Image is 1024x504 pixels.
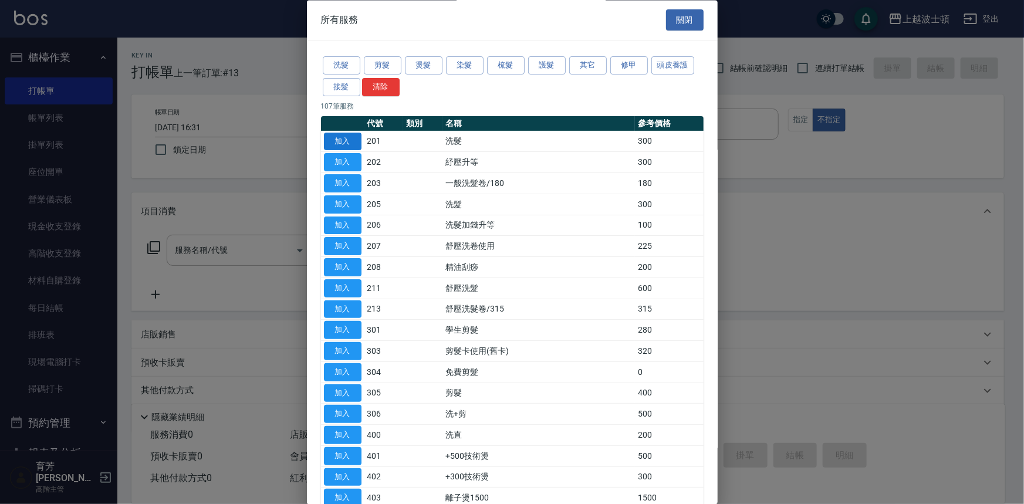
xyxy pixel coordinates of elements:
td: 0 [635,362,703,383]
button: 加入 [324,238,361,256]
button: 加入 [324,217,361,235]
td: 206 [364,215,404,236]
span: 所有服務 [321,14,359,26]
td: 200 [635,425,703,446]
td: 免費剪髮 [442,362,635,383]
button: 加入 [324,154,361,172]
button: 清除 [362,78,400,96]
td: 500 [635,404,703,425]
td: 300 [635,467,703,488]
button: 加入 [324,447,361,465]
button: 加入 [324,175,361,193]
button: 加入 [324,427,361,445]
td: 洗直 [442,425,635,446]
td: 洗髮加錢升等 [442,215,635,236]
td: 舒壓洗髮卷/315 [442,299,635,320]
button: 燙髮 [405,57,442,75]
button: 加入 [324,468,361,486]
button: 剪髮 [364,57,401,75]
th: 名稱 [442,116,635,131]
td: 402 [364,467,404,488]
button: 洗髮 [323,57,360,75]
button: 染髮 [446,57,484,75]
button: 加入 [324,363,361,381]
button: 加入 [324,259,361,277]
td: 舒壓洗卷使用 [442,236,635,257]
td: 301 [364,320,404,341]
td: 280 [635,320,703,341]
td: 203 [364,173,404,194]
td: 211 [364,278,404,299]
td: 剪髮 [442,383,635,404]
p: 107 筆服務 [321,101,704,111]
th: 代號 [364,116,404,131]
button: 加入 [324,300,361,319]
td: 一般洗髮卷/180 [442,173,635,194]
td: 400 [635,383,703,404]
td: 300 [635,152,703,173]
td: 304 [364,362,404,383]
td: 500 [635,446,703,467]
button: 加入 [324,279,361,297]
td: 舒壓洗髮 [442,278,635,299]
button: 加入 [324,322,361,340]
button: 頭皮養護 [651,57,695,75]
td: 200 [635,257,703,278]
button: 其它 [569,57,607,75]
td: 洗+剪 [442,404,635,425]
td: 202 [364,152,404,173]
td: 100 [635,215,703,236]
td: 600 [635,278,703,299]
button: 加入 [324,343,361,361]
td: 300 [635,131,703,153]
td: 紓壓升等 [442,152,635,173]
td: 洗髮 [442,194,635,215]
button: 加入 [324,384,361,402]
td: 213 [364,299,404,320]
td: +500技術燙 [442,446,635,467]
td: 306 [364,404,404,425]
td: 205 [364,194,404,215]
td: 225 [635,236,703,257]
td: 305 [364,383,404,404]
button: 修甲 [610,57,648,75]
td: 洗髮 [442,131,635,153]
td: 180 [635,173,703,194]
button: 加入 [324,405,361,424]
td: 401 [364,446,404,467]
td: 400 [364,425,404,446]
td: 300 [635,194,703,215]
button: 加入 [324,133,361,151]
button: 關閉 [666,9,704,31]
th: 參考價格 [635,116,703,131]
td: 201 [364,131,404,153]
td: 303 [364,341,404,362]
td: 學生剪髮 [442,320,635,341]
th: 類別 [403,116,442,131]
td: 207 [364,236,404,257]
button: 接髮 [323,78,360,96]
button: 梳髮 [487,57,525,75]
td: 剪髮卡使用(舊卡) [442,341,635,362]
td: 208 [364,257,404,278]
button: 加入 [324,195,361,214]
td: +300技術燙 [442,467,635,488]
button: 護髮 [528,57,566,75]
td: 320 [635,341,703,362]
td: 315 [635,299,703,320]
td: 精油刮痧 [442,257,635,278]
